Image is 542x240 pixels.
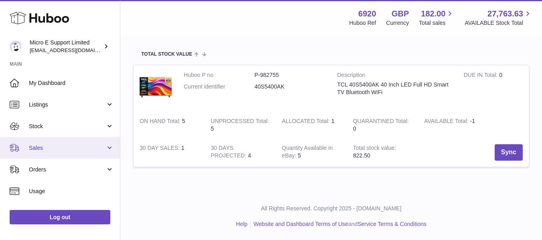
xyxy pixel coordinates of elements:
[419,19,455,27] span: Total sales
[184,71,254,79] dt: Huboo P no
[184,83,254,91] dt: Current identifier
[282,145,333,161] strong: Quantity Available in eBay
[337,71,452,81] strong: Description
[236,221,248,227] a: Help
[424,118,470,126] strong: AVAILABLE Total
[29,144,106,152] span: Sales
[386,19,409,27] div: Currency
[30,47,118,53] span: [EMAIL_ADDRESS][DOMAIN_NAME]
[134,111,205,139] td: 5
[140,118,182,126] strong: ON HAND Total
[254,221,348,227] a: Website and Dashboard Terms of Use
[349,19,376,27] div: Huboo Ref
[254,71,325,79] dd: P-982755
[29,101,106,109] span: Listings
[29,123,106,130] span: Stock
[353,125,356,132] span: 0
[353,118,409,126] strong: QUARANTINED Total
[251,220,426,228] li: and
[127,205,536,212] p: All Rights Reserved. Copyright 2025 - [DOMAIN_NAME]
[211,145,248,161] strong: 30 DAYS PROJECTED
[10,210,110,224] a: Log out
[30,39,102,54] div: Micro E Support Limited
[282,118,331,126] strong: ALLOCATED Total
[465,19,532,27] span: AVAILABLE Stock Total
[353,152,370,159] span: 822.50
[211,118,269,126] strong: UNPROCESSED Total
[141,52,192,57] span: Total stock value
[464,72,499,80] strong: DUE IN Total
[205,111,276,139] td: 5
[10,40,22,52] img: contact@micropcsupport.com
[465,8,532,27] a: 27,763.63 AVAILABLE Stock Total
[29,166,106,173] span: Orders
[140,145,181,153] strong: 30 DAY SALES
[29,79,114,87] span: My Dashboard
[358,8,376,19] strong: 6920
[29,188,114,195] span: Usage
[419,8,455,27] a: 182.00 Total sales
[487,8,523,19] span: 27,763.63
[276,138,347,167] td: 5
[353,145,396,153] strong: Total stock value
[421,8,445,19] span: 182.00
[458,65,529,111] td: 0
[276,111,347,139] td: 1
[205,138,276,167] td: 4
[337,81,452,96] div: TCL 40S5400AK 40 Inch LED Full HD Smart TV Bluetooth WiFi
[134,138,205,167] td: 1
[140,71,172,103] img: product image
[357,221,426,227] a: Service Terms & Conditions
[392,8,409,19] strong: GBP
[418,111,489,139] td: -1
[254,83,325,91] dd: 40S5400AK
[495,144,523,161] button: Sync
